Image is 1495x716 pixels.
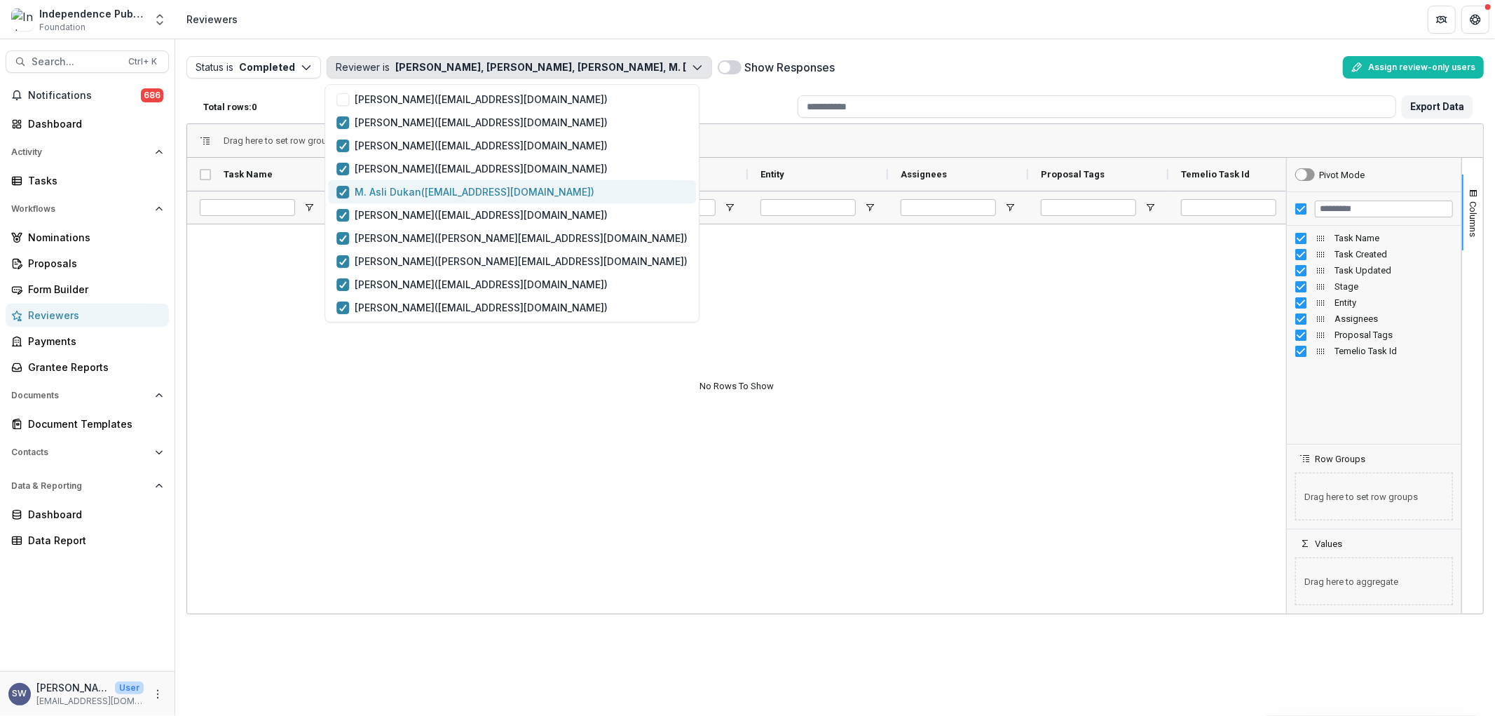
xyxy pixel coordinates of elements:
[355,277,608,292] p: [PERSON_NAME] ( [EMAIL_ADDRESS][DOMAIN_NAME] )
[355,231,688,245] p: [PERSON_NAME] ( [PERSON_NAME][EMAIL_ADDRESS][DOMAIN_NAME] )
[11,147,149,157] span: Activity
[355,92,608,107] p: [PERSON_NAME] ( [EMAIL_ADDRESS][DOMAIN_NAME] )
[1287,230,1461,246] div: Task Name Column
[1334,265,1453,276] span: Task Updated
[224,169,273,180] span: Task Name
[901,199,996,216] input: Assignees Filter Input
[6,503,169,526] a: Dashboard
[11,391,149,400] span: Documents
[1287,295,1461,311] div: Entity Column
[901,169,947,180] span: Assignees
[6,252,169,275] a: Proposals
[125,54,160,69] div: Ctrl + K
[1287,327,1461,343] div: Proposal Tags Column
[13,689,27,698] div: Sherella Williams
[1334,281,1453,292] span: Stage
[11,8,34,31] img: Independence Public Media Foundation
[11,204,149,214] span: Workflows
[1041,199,1136,216] input: Proposal Tags Filter Input
[1181,169,1250,180] span: Temelio Task Id
[6,169,169,192] a: Tasks
[355,115,608,130] p: [PERSON_NAME] ( [EMAIL_ADDRESS][DOMAIN_NAME] )
[1319,170,1365,180] div: Pivot Mode
[355,138,608,153] p: [PERSON_NAME] ( [EMAIL_ADDRESS][DOMAIN_NAME] )
[28,282,158,297] div: Form Builder
[1315,539,1342,549] span: Values
[39,6,144,21] div: Independence Public Media Foundation
[224,135,337,146] div: Row Groups
[6,412,169,435] a: Document Templates
[36,680,109,695] p: [PERSON_NAME]
[864,202,875,213] button: Open Filter Menu
[355,161,608,176] p: [PERSON_NAME] ( [EMAIL_ADDRESS][DOMAIN_NAME] )
[303,202,315,213] button: Open Filter Menu
[6,475,169,497] button: Open Data & Reporting
[1287,549,1461,614] div: Values
[28,417,158,431] div: Document Templates
[32,56,120,68] span: Search...
[28,116,158,131] div: Dashboard
[760,169,784,180] span: Entity
[1343,56,1484,79] button: Assign review-only users
[6,330,169,353] a: Payments
[186,12,238,27] div: Reviewers
[141,88,163,102] span: 686
[1334,313,1453,324] span: Assignees
[1461,6,1489,34] button: Get Help
[28,507,158,522] div: Dashboard
[1334,330,1453,340] span: Proposal Tags
[355,254,688,269] p: [PERSON_NAME] ( [PERSON_NAME][EMAIL_ADDRESS][DOMAIN_NAME] )
[28,308,158,323] div: Reviewers
[1287,230,1461,359] div: Column List 8 Columns
[6,198,169,220] button: Open Workflows
[36,695,144,708] p: [EMAIL_ADDRESS][DOMAIN_NAME]
[6,226,169,249] a: Nominations
[1315,201,1453,217] input: Filter Columns Input
[200,199,295,216] input: Task Name Filter Input
[1468,201,1479,237] span: Columns
[6,356,169,379] a: Grantee Reports
[1334,249,1453,259] span: Task Created
[355,208,608,222] p: [PERSON_NAME] ( [EMAIL_ADDRESS][DOMAIN_NAME] )
[6,529,169,552] a: Data Report
[115,682,144,694] p: User
[1041,169,1105,180] span: Proposal Tags
[39,21,86,34] span: Foundation
[1287,311,1461,327] div: Assignees Column
[6,141,169,163] button: Open Activity
[724,202,735,213] button: Open Filter Menu
[1287,278,1461,295] div: Stage Column
[1145,202,1156,213] button: Open Filter Menu
[1315,454,1365,464] span: Row Groups
[28,256,158,271] div: Proposals
[760,199,856,216] input: Entity Filter Input
[6,50,169,73] button: Search...
[1287,343,1461,359] div: Temelio Task Id Column
[149,686,166,703] button: More
[28,334,158,349] div: Payments
[327,56,712,79] button: Reviewer is[PERSON_NAME], [PERSON_NAME], [PERSON_NAME], M. [PERSON_NAME], [PERSON_NAME], [PERSON_...
[1295,558,1453,605] span: Drag here to aggregate
[1334,297,1453,308] span: Entity
[150,6,170,34] button: Open entity switcher
[1287,262,1461,278] div: Task Updated Column
[186,56,321,79] button: Status isCompleted
[28,360,158,374] div: Grantee Reports
[28,230,158,245] div: Nominations
[355,184,594,199] p: M. Asli Dukan ( [EMAIL_ADDRESS][DOMAIN_NAME] )
[28,533,158,548] div: Data Report
[744,59,835,76] label: Show Responses
[1295,473,1453,520] span: Drag here to set row groups
[181,9,243,29] nav: breadcrumb
[6,84,169,107] button: Notifications686
[1287,246,1461,262] div: Task Created Column
[1402,95,1473,118] button: Export Data
[1334,346,1453,356] span: Temelio Task Id
[1428,6,1456,34] button: Partners
[1334,233,1453,243] span: Task Name
[6,278,169,301] a: Form Builder
[6,384,169,407] button: Open Documents
[1004,202,1016,213] button: Open Filter Menu
[11,481,149,491] span: Data & Reporting
[6,441,169,464] button: Open Contacts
